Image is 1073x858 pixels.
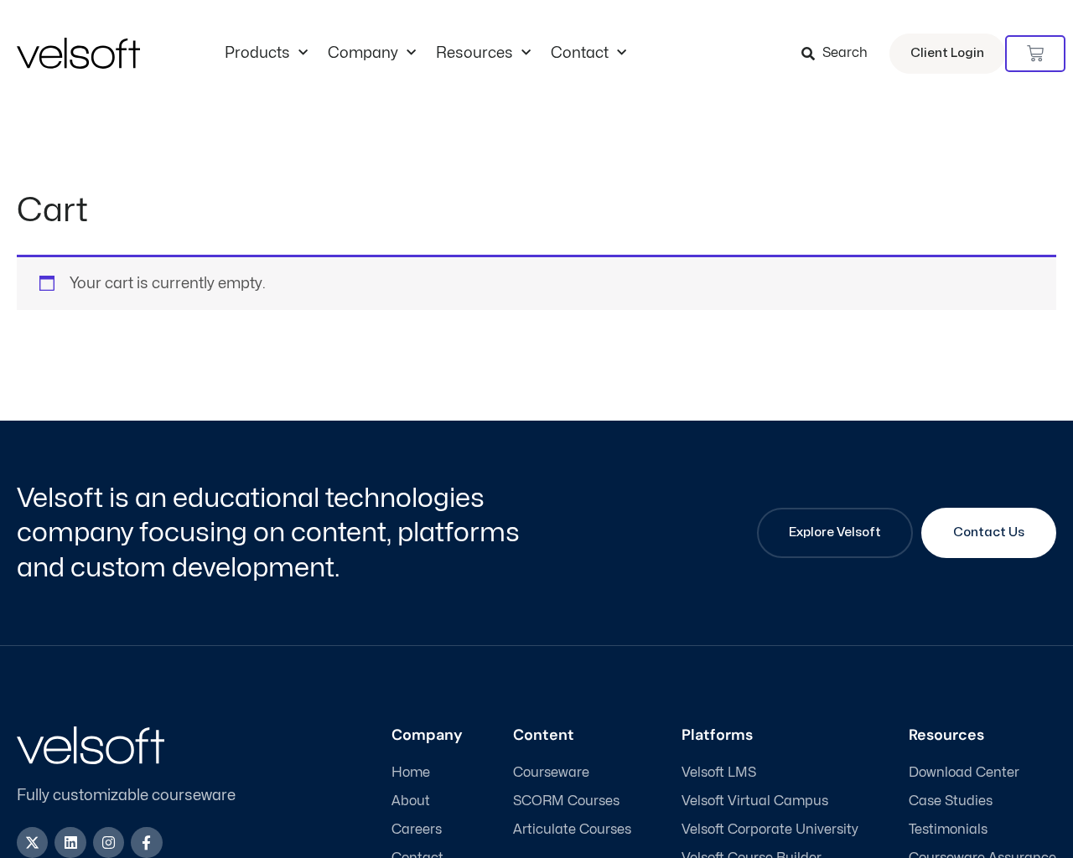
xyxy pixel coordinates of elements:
span: Client Login [910,43,984,65]
a: Testimonials [909,822,1056,838]
a: ResourcesMenu Toggle [426,44,541,63]
span: Contact Us [953,523,1024,543]
a: About [391,793,463,809]
a: Courseware [513,765,631,781]
h3: Company [391,726,463,745]
span: Velsoft LMS [682,765,756,781]
a: Contact Us [921,508,1056,558]
h1: Cart [17,188,1056,235]
a: CompanyMenu Toggle [318,44,426,63]
p: Fully customizable courseware [17,784,263,807]
span: SCORM Courses [513,793,619,809]
h3: Platforms [682,726,858,745]
h3: Content [513,726,631,745]
a: SCORM Courses [513,793,631,809]
div: Your cart is currently empty. [17,255,1056,310]
span: Case Studies [909,793,993,809]
span: Testimonials [909,822,987,838]
a: Articulate Courses [513,822,631,838]
a: Search [801,39,879,68]
a: Case Studies [909,793,1056,809]
a: Careers [391,822,463,838]
span: About [391,793,430,809]
a: Client Login [889,34,1005,74]
a: Download Center [909,765,1056,781]
span: Download Center [909,765,1019,781]
span: Velsoft Virtual Campus [682,793,828,809]
a: Explore Velsoft [757,508,913,558]
h2: Velsoft is an educational technologies company focusing on content, platforms and custom developm... [17,481,532,586]
a: Home [391,765,463,781]
a: ContactMenu Toggle [541,44,636,63]
a: Velsoft Virtual Campus [682,793,858,809]
img: Velsoft Training Materials [17,38,140,69]
span: Careers [391,822,442,838]
nav: Menu [215,44,636,63]
span: Home [391,765,430,781]
a: ProductsMenu Toggle [215,44,318,63]
span: Courseware [513,765,589,781]
a: Velsoft LMS [682,765,858,781]
a: Velsoft Corporate University [682,822,858,838]
h3: Resources [909,726,1056,745]
span: Search [822,43,868,65]
span: Explore Velsoft [789,523,881,543]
